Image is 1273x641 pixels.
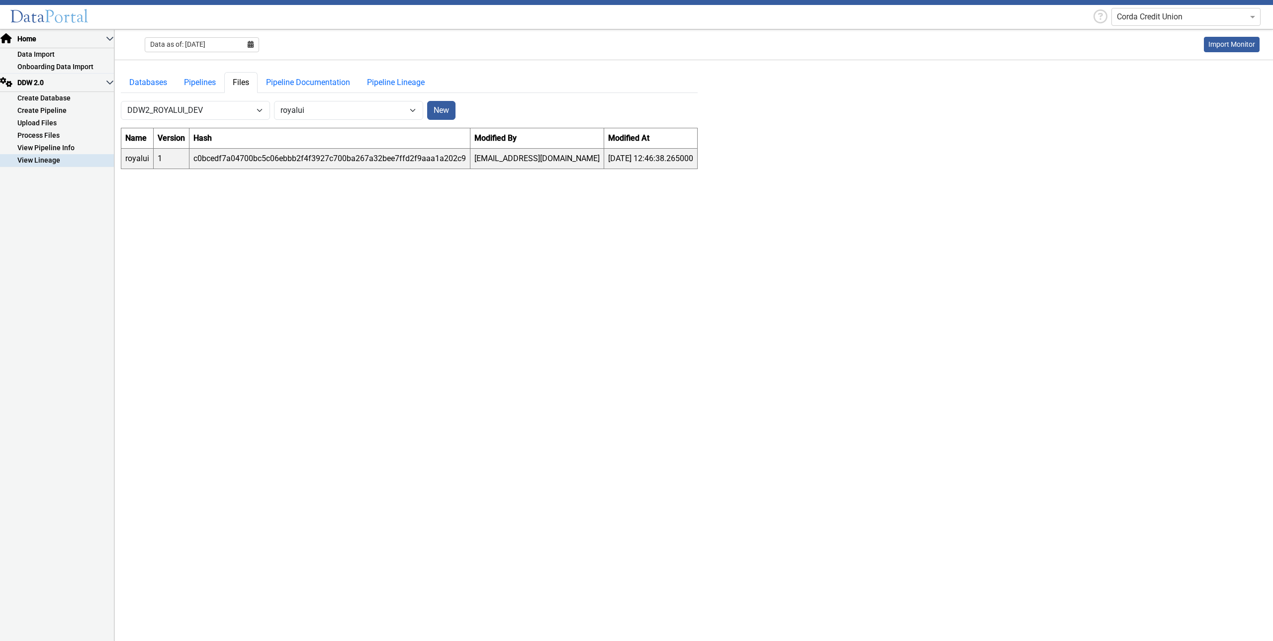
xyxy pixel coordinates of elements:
td: c0bcedf7a04700bc5c06ebbb2f4f3927c700ba267a32bee7ffd2f9aaa1a202c9 [189,148,470,169]
span: Home [16,34,106,44]
a: Pipelines [176,72,224,93]
a: Pipeline Documentation [258,72,359,93]
span: Data [10,6,45,27]
a: Files [224,72,258,93]
span: Portal [45,6,89,27]
th: Hash [189,128,470,148]
th: Version [154,128,189,148]
a: Databases [121,72,176,93]
span: Data as of: [DATE] [150,39,205,50]
td: royalui [121,148,154,169]
th: Modified At [604,128,698,148]
button: New [427,101,455,120]
td: [DATE] 12:46:38.265000 [604,148,698,169]
span: DDW 2.0 [16,78,106,88]
td: [EMAIL_ADDRESS][DOMAIN_NAME] [470,148,604,169]
th: Modified By [470,128,604,148]
ng-select: Corda Credit Union [1111,8,1261,26]
a: This is available for Darling Employees only [1204,37,1260,52]
a: Pipeline Lineage [359,72,433,93]
th: Name [121,128,154,148]
td: 1 [154,148,189,169]
div: Help [1090,7,1111,27]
